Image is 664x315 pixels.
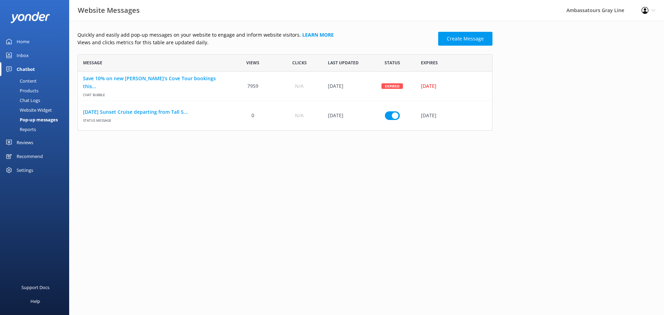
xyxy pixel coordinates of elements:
div: row [77,72,492,101]
span: N/A [295,82,304,90]
div: Reviews [17,136,33,149]
div: 03 Oct 2025 [323,101,369,130]
a: Save 10% on new [PERSON_NAME]'s Cove Tour bookings this... [83,75,224,90]
div: Support Docs [21,280,49,294]
span: Status message [83,116,224,123]
span: Message [83,59,102,66]
a: Learn more [302,31,334,38]
div: Chatbot [17,62,35,76]
a: Content [4,76,69,86]
p: Views and clicks metrics for this table are updated daily. [77,39,434,46]
span: Last updated [328,59,359,66]
span: Views [246,59,259,66]
a: [DATE] Sunset Cruise departing from Tall S... [83,108,224,116]
div: Help [30,294,40,308]
div: [DATE] [416,101,492,130]
a: Products [4,86,69,95]
span: Chat bubble [83,90,224,98]
a: Chat Logs [4,95,69,105]
div: 0 [230,101,276,130]
div: Home [17,35,29,48]
div: 7959 [230,72,276,101]
a: Pop-up messages [4,115,69,124]
div: grid [77,72,492,130]
span: Clicks [292,59,307,66]
span: Expires [421,59,438,66]
a: Reports [4,124,69,134]
div: Chat Logs [4,95,40,105]
h3: Website Messages [78,5,140,16]
div: Website Widget [4,105,52,115]
a: Website Widget [4,105,69,115]
div: Reports [4,124,36,134]
span: Status [385,59,400,66]
a: Create Message [438,32,492,46]
div: Content [4,76,37,86]
div: Expired [381,83,403,89]
p: Quickly and easily add pop-up messages on your website to engage and inform website visitors. [77,31,434,39]
div: Pop-up messages [4,115,58,124]
span: N/A [295,112,304,119]
img: yonder-white-logo.png [10,12,50,23]
div: Recommend [17,149,43,163]
div: Inbox [17,48,29,62]
div: row [77,101,492,130]
div: [DATE] [421,82,483,90]
div: 13 Jun 2025 [323,72,369,101]
div: Settings [17,163,33,177]
div: Products [4,86,38,95]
